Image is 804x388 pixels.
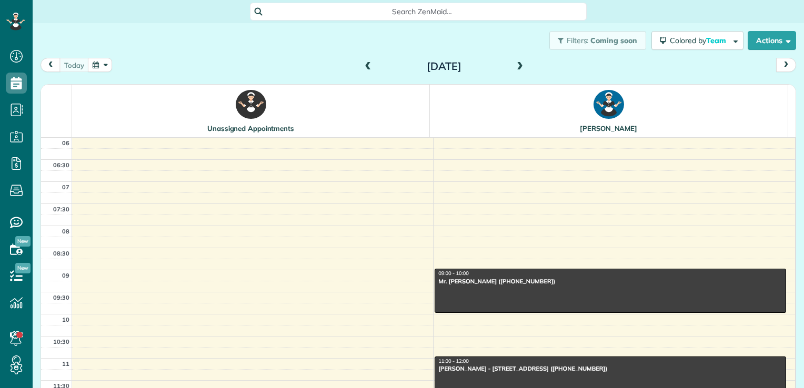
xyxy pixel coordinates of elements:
h2: [DATE] [378,60,510,72]
span: 06 [62,139,69,147]
span: 07:30 [53,206,69,213]
button: next [776,58,796,72]
span: 10 [62,316,69,323]
span: 09:00 - 10:00 [438,271,469,277]
img: ! [236,90,266,119]
span: 09:30 [53,294,69,301]
span: 10:30 [53,338,69,345]
span: 11 [62,360,69,367]
div: Mr. [PERSON_NAME] ([PHONE_NUMBER]) [438,278,783,285]
img: CM [594,90,624,119]
span: Coming soon [590,36,638,45]
button: Colored byTeam [651,31,743,50]
span: 09 [62,272,69,279]
span: 06:30 [53,161,69,169]
button: Actions [748,31,796,50]
span: New [15,236,31,247]
span: Colored by [670,36,730,45]
th: Unassigned Appointments [72,85,430,137]
span: 07 [62,183,69,191]
th: [PERSON_NAME] [430,85,788,137]
span: Team [706,36,728,45]
span: 08 [62,228,69,235]
div: [PERSON_NAME] - [STREET_ADDRESS] ([PHONE_NUMBER]) [438,365,783,372]
button: Today [59,58,89,72]
span: Filters: [567,36,589,45]
button: prev [41,58,61,72]
span: New [15,263,31,273]
span: 08:30 [53,250,69,257]
span: 11:00 - 12:00 [438,359,469,364]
